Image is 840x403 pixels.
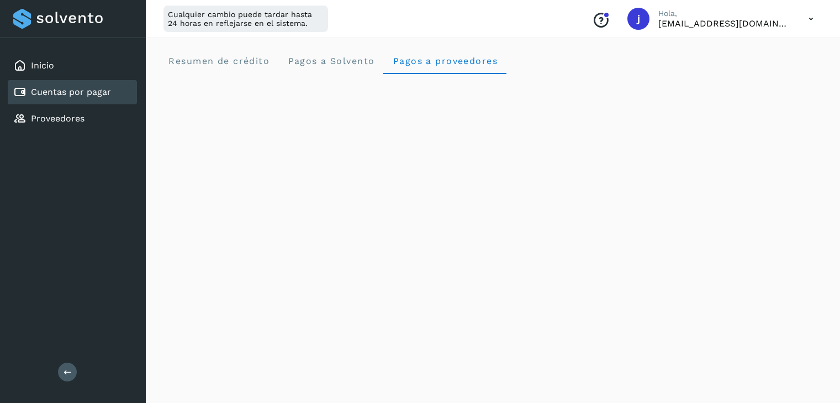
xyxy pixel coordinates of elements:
div: Proveedores [8,107,137,131]
span: Resumen de crédito [168,56,270,66]
span: Pagos a proveedores [392,56,498,66]
div: Inicio [8,54,137,78]
div: Cualquier cambio puede tardar hasta 24 horas en reflejarse en el sistema. [163,6,328,32]
a: Proveedores [31,113,84,124]
a: Cuentas por pagar [31,87,111,97]
p: Hola, [658,9,791,18]
span: Pagos a Solvento [287,56,374,66]
a: Inicio [31,60,54,71]
div: Cuentas por pagar [8,80,137,104]
p: jrodriguez@kalapata.co [658,18,791,29]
